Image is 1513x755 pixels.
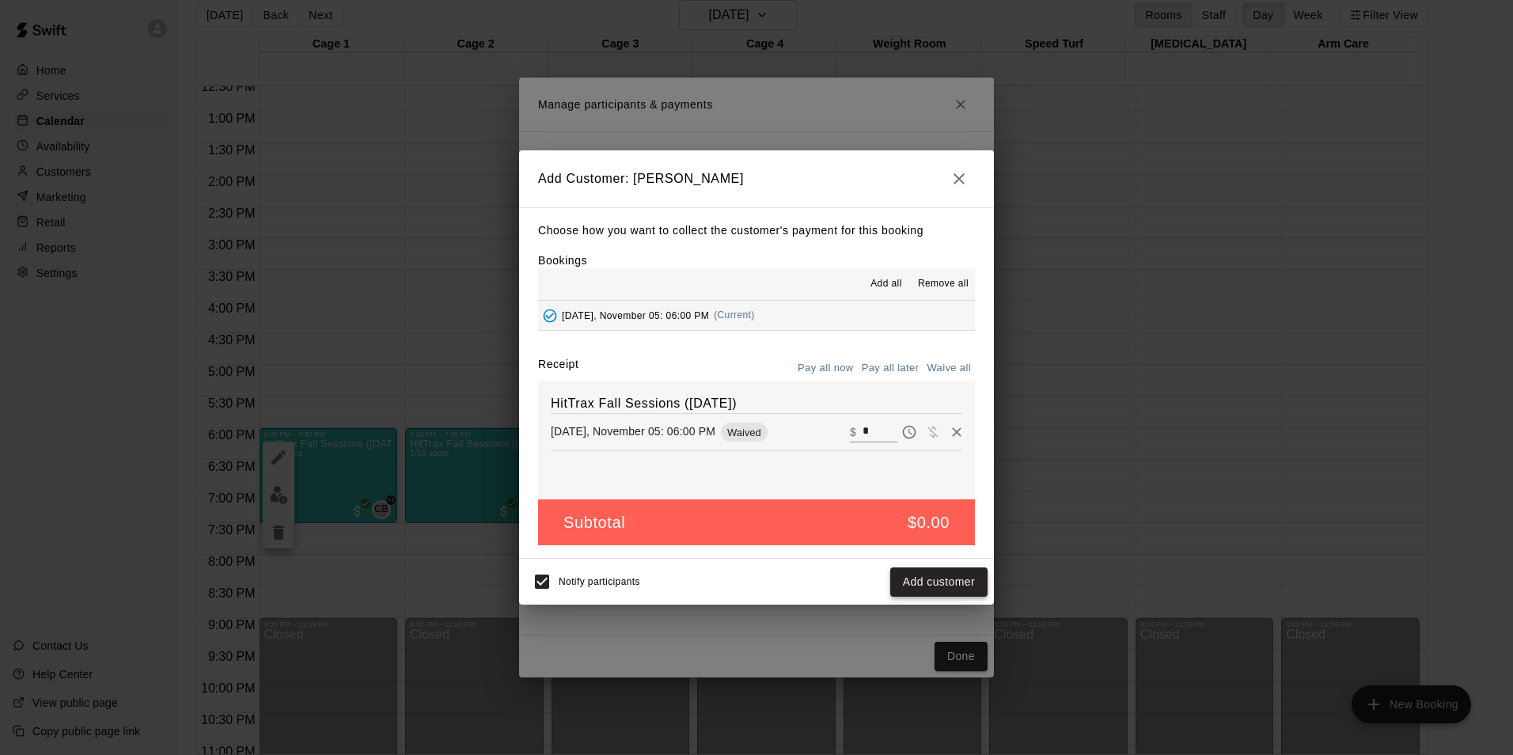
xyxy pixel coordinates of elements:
[945,420,969,444] button: Remove
[519,150,994,207] h2: Add Customer: [PERSON_NAME]
[923,356,975,381] button: Waive all
[538,221,975,241] p: Choose how you want to collect the customer's payment for this booking
[921,424,945,438] span: Waive payment
[538,301,975,330] button: Added - Collect Payment[DATE], November 05: 06:00 PM(Current)
[908,512,950,533] h5: $0.00
[890,567,988,597] button: Add customer
[559,577,640,588] span: Notify participants
[551,393,962,414] h6: HitTrax Fall Sessions ([DATE])
[918,276,969,292] span: Remove all
[861,271,912,297] button: Add all
[870,276,902,292] span: Add all
[538,254,587,267] label: Bookings
[897,424,921,438] span: Pay later
[551,423,715,439] p: [DATE], November 05: 06:00 PM
[538,304,562,328] button: Added - Collect Payment
[538,356,578,381] label: Receipt
[850,424,856,440] p: $
[794,356,858,381] button: Pay all now
[562,309,709,321] span: [DATE], November 05: 06:00 PM
[721,427,768,438] span: Waived
[912,271,975,297] button: Remove all
[714,309,755,321] span: (Current)
[563,512,625,533] h5: Subtotal
[858,356,923,381] button: Pay all later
